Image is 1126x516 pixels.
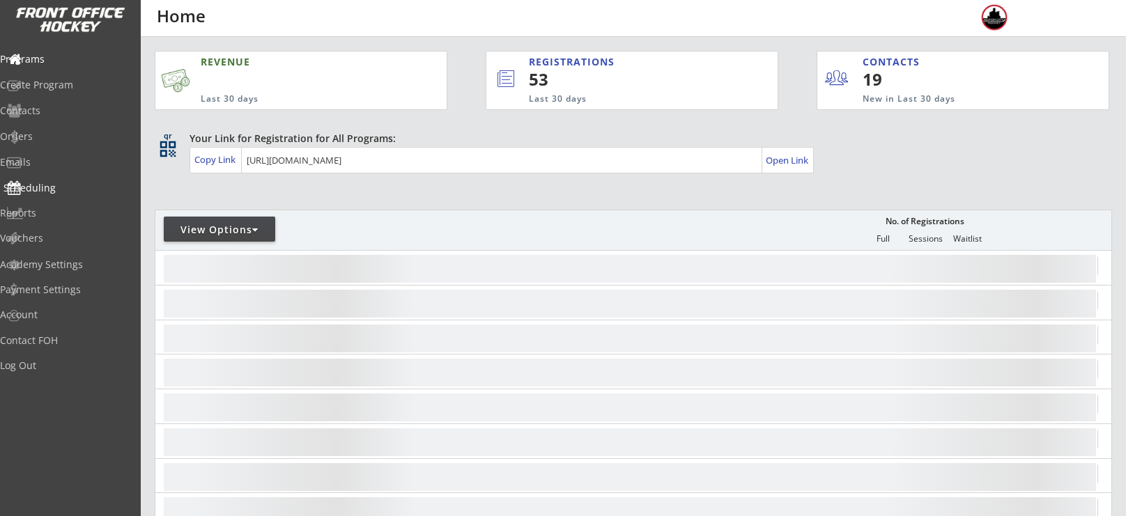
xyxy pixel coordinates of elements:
[863,68,948,91] div: 19
[529,68,731,91] div: 53
[766,150,810,170] a: Open Link
[766,155,810,166] div: Open Link
[529,93,720,105] div: Last 30 days
[946,234,988,244] div: Waitlist
[194,153,238,166] div: Copy Link
[862,234,904,244] div: Full
[881,217,968,226] div: No. of Registrations
[904,234,946,244] div: Sessions
[863,55,926,69] div: CONTACTS
[201,55,379,69] div: REVENUE
[190,132,1069,146] div: Your Link for Registration for All Programs:
[3,183,129,193] div: Scheduling
[201,93,379,105] div: Last 30 days
[164,223,275,237] div: View Options
[863,93,1044,105] div: New in Last 30 days
[157,139,178,159] button: qr_code
[529,55,714,69] div: REGISTRATIONS
[159,132,176,141] div: qr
